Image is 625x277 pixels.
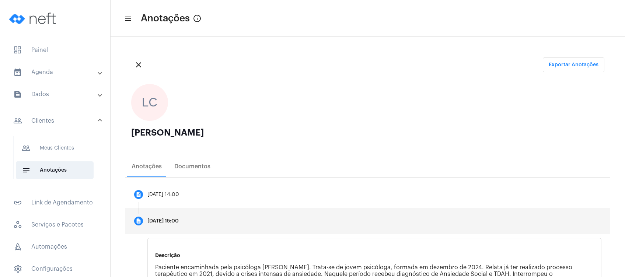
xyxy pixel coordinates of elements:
div: Anotações [132,163,162,170]
mat-panel-title: Clientes [13,116,98,125]
div: LC [131,84,168,121]
span: Meus Clientes [16,139,94,157]
mat-icon: sidenav icon [124,14,131,23]
img: logo-neft-novo-2.png [6,4,61,33]
mat-icon: info_outlined [193,14,202,23]
mat-panel-title: Agenda [13,68,98,77]
mat-icon: sidenav icon [22,166,31,175]
mat-icon: sidenav icon [13,90,22,99]
span: sidenav icon [13,220,22,229]
mat-icon: sidenav icon [13,198,22,207]
span: Link de Agendamento [7,194,103,211]
div: [DATE] 14:00 [147,192,179,197]
p: Descrição [155,253,594,258]
div: [DATE] 15:00 [147,218,179,224]
span: Automações [7,238,103,256]
mat-icon: sidenav icon [13,68,22,77]
span: Anotações [141,13,190,24]
mat-icon: close [134,60,143,69]
span: Painel [7,41,103,59]
mat-icon: sidenav icon [22,144,31,152]
mat-icon: description [136,192,142,197]
span: sidenav icon [13,264,22,273]
span: Serviços e Pacotes [7,216,103,234]
span: Exportar Anotações [549,62,598,67]
span: sidenav icon [13,242,22,251]
mat-panel-title: Dados [13,90,98,99]
span: sidenav icon [13,46,22,55]
div: [PERSON_NAME] [131,128,604,137]
div: Documentos [174,163,210,170]
div: sidenav iconClientes [4,133,110,189]
mat-expansion-panel-header: sidenav iconClientes [4,109,110,133]
mat-icon: sidenav icon [13,116,22,125]
mat-expansion-panel-header: sidenav iconAgenda [4,63,110,81]
button: Exportar Anotações [543,57,604,72]
span: Anotações [16,161,94,179]
mat-expansion-panel-header: sidenav iconDados [4,85,110,103]
mat-icon: description [136,218,142,224]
